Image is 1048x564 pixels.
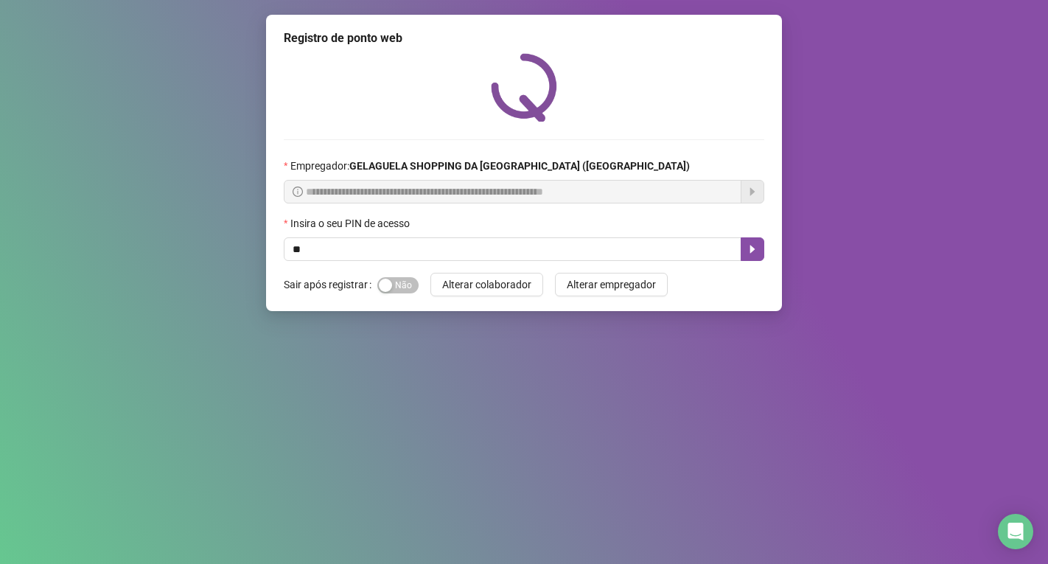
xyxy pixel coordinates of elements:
[293,187,303,197] span: info-circle
[998,514,1033,549] div: Open Intercom Messenger
[555,273,668,296] button: Alterar empregador
[747,243,758,255] span: caret-right
[284,273,377,296] label: Sair após registrar
[430,273,543,296] button: Alterar colaborador
[349,160,690,172] strong: GELAGUELA SHOPPING DA [GEOGRAPHIC_DATA] ([GEOGRAPHIC_DATA])
[290,158,690,174] span: Empregador :
[442,276,531,293] span: Alterar colaborador
[567,276,656,293] span: Alterar empregador
[491,53,557,122] img: QRPoint
[284,29,764,47] div: Registro de ponto web
[284,215,419,231] label: Insira o seu PIN de acesso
